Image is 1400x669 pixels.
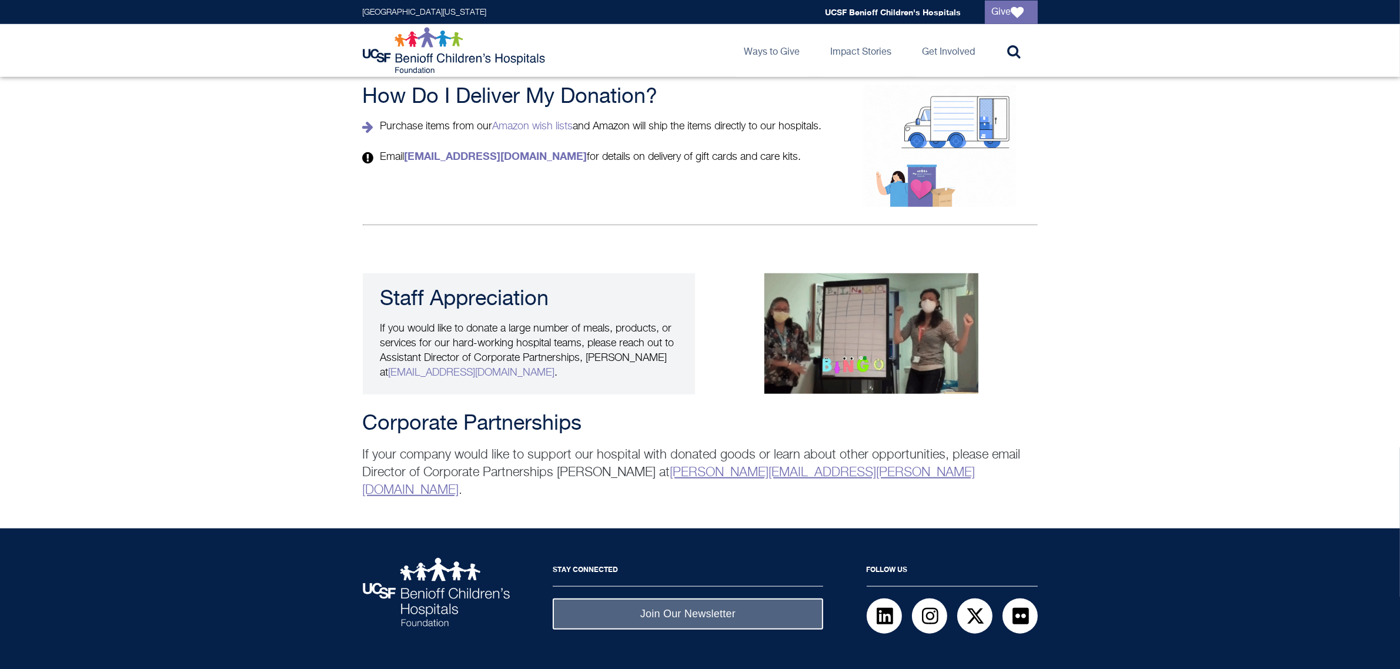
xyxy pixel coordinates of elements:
p: Email for details on delivery of gift cards and care kits. [363,149,832,165]
a: [EMAIL_ADDRESS][DOMAIN_NAME] [389,367,555,378]
h2: How Do I Deliver My Donation? [363,85,832,109]
p: If your company would like to support our hospital with donated goods or learn about other opport... [363,446,1038,499]
a: [EMAIL_ADDRESS][DOMAIN_NAME] [405,149,587,162]
p: If you would like to donate a large number of meals, products, or services for our hard-working h... [380,322,677,380]
h2: Follow Us [867,558,1038,587]
a: Amazon wish lists [493,121,573,132]
p: Purchase items from our and Amazon will ship the items directly to our hospitals. [363,119,832,134]
a: [GEOGRAPHIC_DATA][US_STATE] [363,8,487,16]
h2: Corporate Partnerships [363,412,1038,436]
h2: Stay Connected [553,558,823,587]
a: Join Our Newsletter [553,598,823,630]
img: Logo for UCSF Benioff Children's Hospitals Foundation [363,27,548,74]
img: How do I deliver my donations? [864,85,1016,207]
a: Get Involved [913,24,985,77]
a: Impact Stories [821,24,901,77]
img: Child life team [764,273,978,394]
a: Ways to Give [735,24,810,77]
h3: Staff Appreciation [380,287,677,311]
a: Give [985,1,1038,24]
img: UCSF Benioff Children's Hospitals [363,558,510,627]
a: UCSF Benioff Children's Hospitals [826,7,961,17]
